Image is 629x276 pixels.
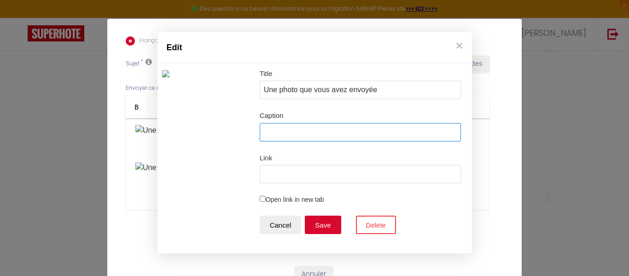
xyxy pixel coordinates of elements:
label: Title [260,68,461,79]
label: Link [260,153,461,164]
input: Link [260,165,461,183]
label: Open link in new tab [260,194,461,205]
button: Save [305,216,341,234]
button: Delete [356,216,396,234]
label: Caption [260,110,461,121]
input: Open link in new tab [260,196,266,202]
img: 2cd6844c-c008-4d2c-a98a-8f9188551226.jpeg [162,70,169,77]
button: Cancel [260,216,302,234]
div: Edit [157,32,472,64]
button: Close [453,36,466,55]
input: Caption [260,123,461,141]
